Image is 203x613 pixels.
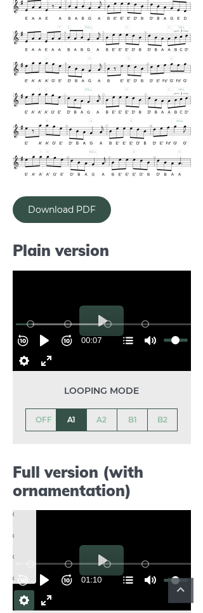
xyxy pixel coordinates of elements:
span: Looping mode [25,384,178,399]
h2: Plain version [13,242,191,260]
a: OFF [26,410,56,431]
a: B2 [148,410,177,431]
h2: Full version (with ornamentation) [13,464,191,501]
a: Download PDF [13,197,111,224]
a: B1 [117,410,147,431]
a: A2 [87,410,117,431]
